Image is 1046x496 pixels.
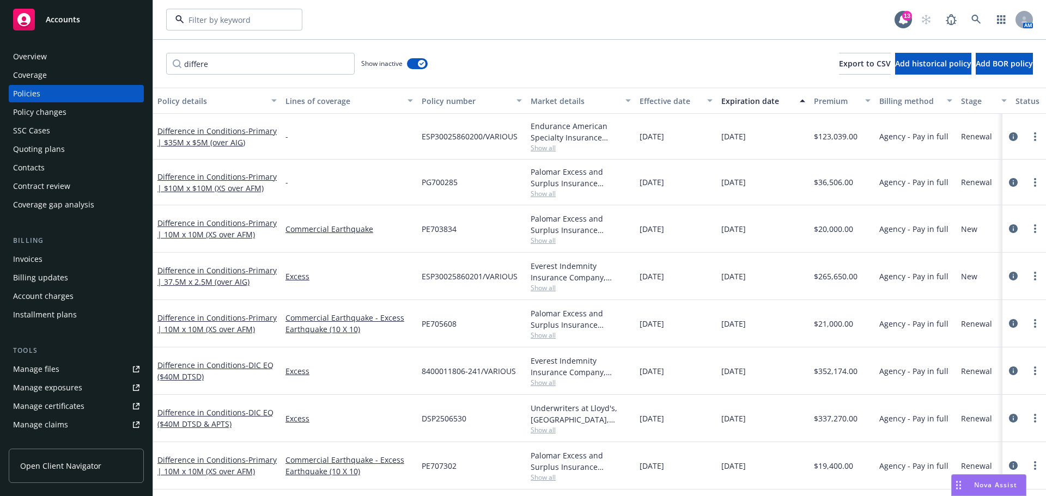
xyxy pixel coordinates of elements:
[422,365,516,377] span: 8400011806-241/VARIOUS
[285,176,288,188] span: -
[285,365,413,377] a: Excess
[814,365,858,377] span: $352,174.00
[721,318,746,329] span: [DATE]
[13,250,42,268] div: Invoices
[9,250,144,268] a: Invoices
[814,460,853,471] span: $19,400.00
[1029,317,1042,330] a: more
[990,9,1012,30] a: Switch app
[814,271,858,282] span: $265,650.00
[531,330,631,340] span: Show all
[9,416,144,433] a: Manage claims
[902,11,912,21] div: 13
[531,402,631,425] div: Underwriters at Lloyd's, [GEOGRAPHIC_DATA], [PERSON_NAME] of [GEOGRAPHIC_DATA], [GEOGRAPHIC_DATA]
[157,360,273,382] span: - DIC EQ ($40M DTSD)
[531,355,631,378] div: Everest Indemnity Insurance Company, [GEOGRAPHIC_DATA], Amwins
[814,176,853,188] span: $36,506.00
[1029,130,1042,143] a: more
[157,95,265,107] div: Policy details
[9,360,144,378] a: Manage files
[9,48,144,65] a: Overview
[1007,317,1020,330] a: circleInformation
[965,9,987,30] a: Search
[879,131,948,142] span: Agency - Pay in full
[531,95,619,107] div: Market details
[285,95,401,107] div: Lines of coverage
[13,416,68,433] div: Manage claims
[961,460,992,471] span: Renewal
[422,223,457,235] span: PE703834
[46,15,80,24] span: Accounts
[814,318,853,329] span: $21,000.00
[13,360,59,378] div: Manage files
[157,218,277,240] span: - Primary | 10M x 10M (XS over AFM)
[640,223,664,235] span: [DATE]
[422,413,466,424] span: DSP2506530
[153,88,281,114] button: Policy details
[1029,364,1042,377] a: more
[13,269,68,286] div: Billing updates
[157,265,277,287] a: Difference in Conditions
[417,88,526,114] button: Policy number
[717,88,810,114] button: Expiration date
[531,425,631,434] span: Show all
[9,4,144,35] a: Accounts
[961,176,992,188] span: Renewal
[961,223,977,235] span: New
[1007,270,1020,283] a: circleInformation
[839,58,891,69] span: Export to CSV
[13,122,50,139] div: SSC Cases
[1007,459,1020,472] a: circleInformation
[961,365,992,377] span: Renewal
[9,379,144,396] a: Manage exposures
[526,88,635,114] button: Market details
[13,48,47,65] div: Overview
[640,95,701,107] div: Effective date
[976,58,1033,69] span: Add BOR policy
[13,140,65,158] div: Quoting plans
[422,318,457,329] span: PE705608
[157,313,277,334] a: Difference in Conditions
[157,455,277,476] span: - Primary | 10M x 10M (XS over AFM)
[157,313,277,334] span: - Primary | 10M x 10M (XS over AFM)
[9,269,144,286] a: Billing updates
[879,95,940,107] div: Billing method
[839,53,891,75] button: Export to CSV
[879,460,948,471] span: Agency - Pay in full
[879,365,948,377] span: Agency - Pay in full
[1007,222,1020,235] a: circleInformation
[13,159,45,176] div: Contacts
[721,413,746,424] span: [DATE]
[13,66,47,84] div: Coverage
[814,413,858,424] span: $337,270.00
[721,176,746,188] span: [DATE]
[531,450,631,473] div: Palomar Excess and Surplus Insurance Company, [GEOGRAPHIC_DATA], Amwins
[1029,222,1042,235] a: more
[531,213,631,236] div: Palomar Excess and Surplus Insurance Company, [GEOGRAPHIC_DATA], Amwins
[9,177,144,195] a: Contract review
[531,143,631,152] span: Show all
[9,140,144,158] a: Quoting plans
[9,306,144,323] a: Installment plans
[157,455,277,476] a: Difference in Conditions
[157,126,277,148] a: Difference in Conditions
[157,218,277,240] a: Difference in Conditions
[976,53,1033,75] button: Add BOR policy
[13,177,70,195] div: Contract review
[961,271,977,282] span: New
[1007,364,1020,377] a: circleInformation
[422,131,518,142] span: ESP30025860200/VARIOUS
[531,166,631,189] div: Palomar Excess and Surplus Insurance Company, [GEOGRAPHIC_DATA], Amwins
[721,223,746,235] span: [DATE]
[640,365,664,377] span: [DATE]
[13,85,40,102] div: Policies
[1007,412,1020,425] a: circleInformation
[531,308,631,330] div: Palomar Excess and Surplus Insurance Company, [GEOGRAPHIC_DATA], Amwins
[721,460,746,471] span: [DATE]
[875,88,957,114] button: Billing method
[13,196,94,213] div: Coverage gap analysis
[810,88,875,114] button: Premium
[157,265,277,287] span: - Primary | 37.5M x 2.5M (over AIG)
[961,131,992,142] span: Renewal
[285,454,413,477] a: Commercial Earthquake - Excess Earthquake (10 X 10)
